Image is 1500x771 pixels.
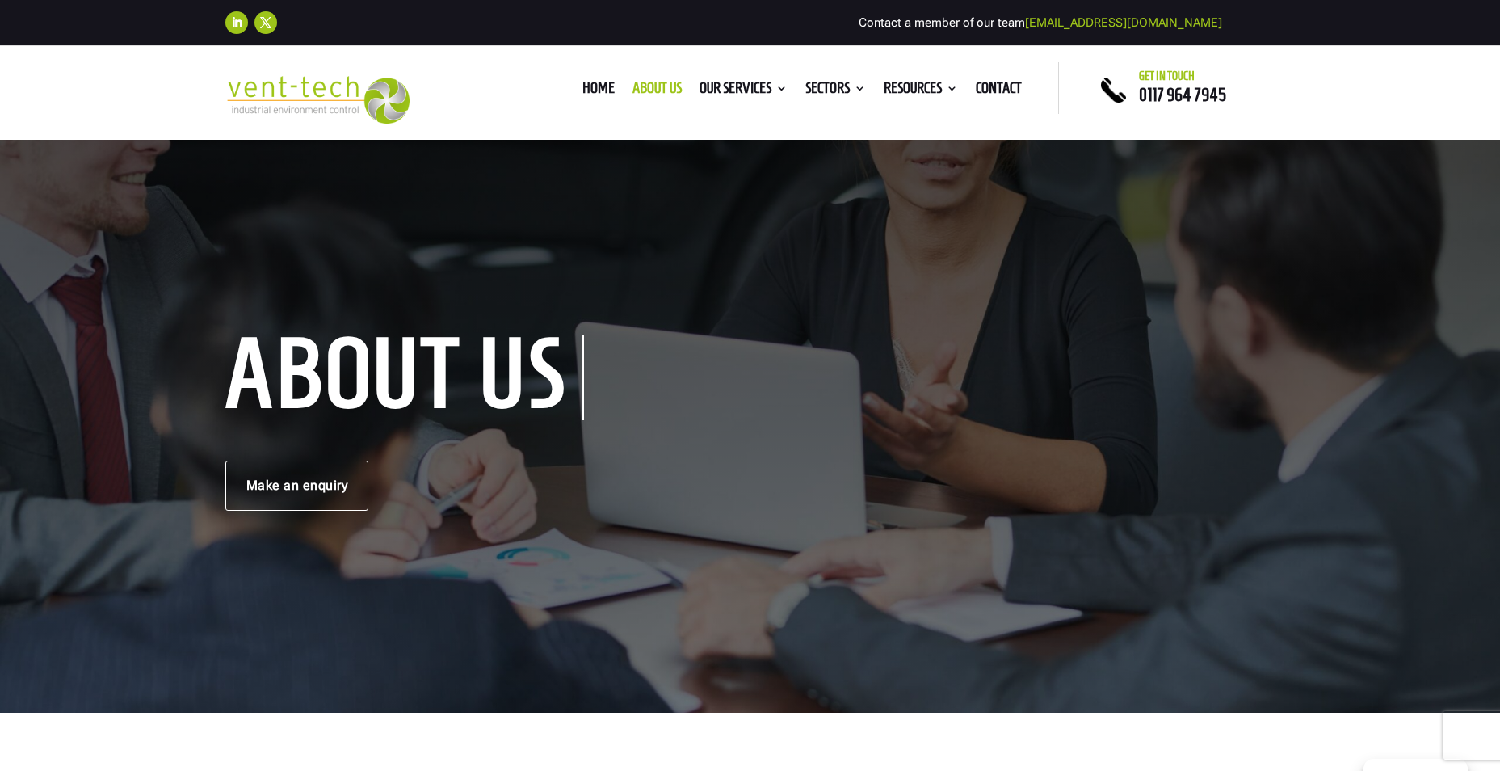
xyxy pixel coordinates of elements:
[225,461,369,511] a: Make an enquiry
[859,15,1222,30] span: Contact a member of our team
[805,82,866,100] a: Sectors
[884,82,958,100] a: Resources
[700,82,788,100] a: Our Services
[225,11,248,34] a: Follow on LinkedIn
[1139,85,1226,104] a: 0117 964 7945
[976,82,1022,100] a: Contact
[1025,15,1222,30] a: [EMAIL_ADDRESS][DOMAIN_NAME]
[582,82,615,100] a: Home
[1139,70,1195,82] span: Get in touch
[632,82,682,100] a: About us
[254,11,277,34] a: Follow on X
[225,76,410,124] img: 2023-09-27T08_35_16.549ZVENT-TECH---Clear-background
[225,335,584,420] h1: About us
